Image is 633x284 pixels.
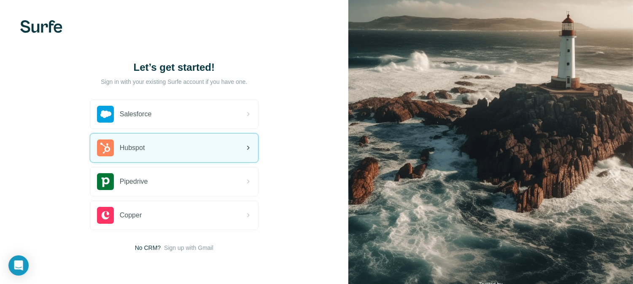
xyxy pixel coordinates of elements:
[97,173,114,190] img: pipedrive's logo
[8,255,29,276] div: Open Intercom Messenger
[90,61,259,74] h1: Let’s get started!
[20,20,62,33] img: Surfe's logo
[164,244,213,252] button: Sign up with Gmail
[101,78,247,86] p: Sign in with your existing Surfe account if you have one.
[120,177,148,187] span: Pipedrive
[97,139,114,156] img: hubspot's logo
[120,143,145,153] span: Hubspot
[135,244,161,252] span: No CRM?
[97,207,114,224] img: copper's logo
[120,109,152,119] span: Salesforce
[120,210,142,220] span: Copper
[97,106,114,123] img: salesforce's logo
